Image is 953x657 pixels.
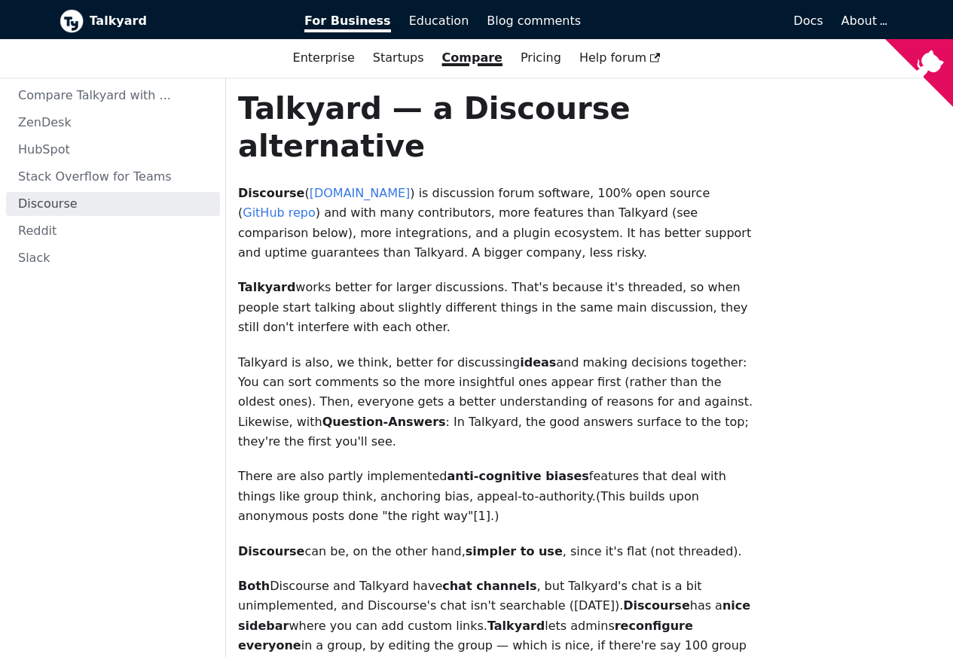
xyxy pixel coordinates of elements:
a: Help forum [570,45,670,71]
strong: chat channels [442,579,536,593]
strong: nice sidebar [238,598,750,632]
span: For Business [304,14,391,32]
img: Talkyard logo [60,9,84,33]
h1: Talkyard — a Discourse alternative [238,90,759,165]
strong: Question-Answers [322,415,446,429]
span: Help forum [579,50,661,65]
strong: ideas [520,355,556,370]
a: [DOMAIN_NAME] [310,186,411,200]
a: Enterprise [284,45,364,71]
a: Talkyard logoTalkyard [60,9,284,33]
a: ZenDesk [6,111,220,135]
span: Docs [793,14,823,28]
a: Pricing [512,45,570,71]
a: About [842,14,885,28]
a: HubSpot [6,138,220,162]
a: Slack [6,246,220,270]
p: ( ) is discussion forum software, 100% open source ( ) and with many contributors, more features ... [238,184,759,263]
a: Compare [442,50,502,65]
a: Reddit [6,219,220,243]
strong: Discourse [623,598,689,613]
p: works better for larger discussions. That's because it's threaded, so when people start talking a... [238,278,759,337]
a: Blog comments [478,8,590,34]
a: Discourse [6,192,220,216]
a: Stack Overflow for Teams [6,165,220,189]
a: For Business [295,8,400,34]
a: Docs [590,8,832,34]
p: can be, on the other hand, , since it's flat (not threaded). [238,542,759,561]
strong: anti-cognitive biases [447,469,588,483]
p: Talkyard is also, we think, better for discussing and making decisions together: You can sort com... [238,353,759,452]
a: Education [400,8,478,34]
strong: Talkyard [487,619,545,633]
strong: Talkyard [238,280,295,294]
a: GitHub repo [243,205,316,220]
strong: Discourse [238,186,304,200]
a: Compare Talkyard with ... [6,84,220,108]
a: Startups [364,45,433,71]
strong: Discourse [238,544,304,558]
b: Talkyard [90,11,284,31]
strong: reconfigure everyone [238,619,693,652]
span: Blog comments [487,14,581,28]
strong: Both [238,579,270,593]
span: Education [409,14,469,28]
strong: simpler to use [466,544,563,558]
p: There are also partly implemented features that deal with things like group think, anchoring bias... [238,467,759,526]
